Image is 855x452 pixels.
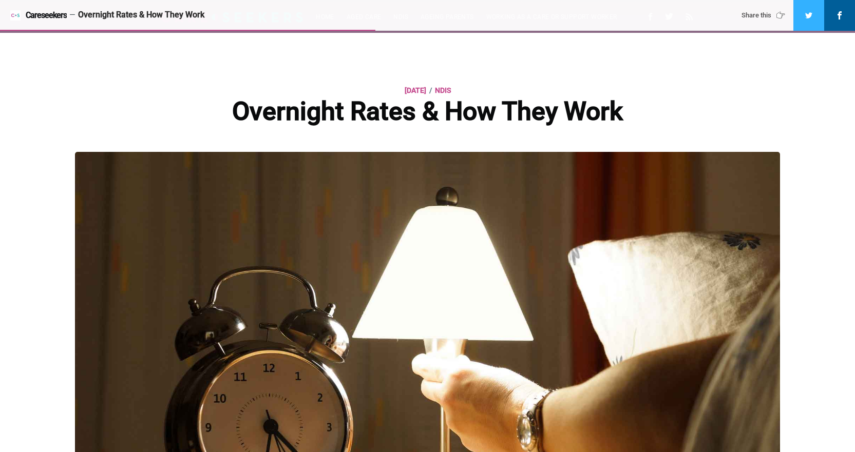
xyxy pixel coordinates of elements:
[742,11,788,20] div: Share this
[26,11,67,20] span: Careseekers
[69,11,75,19] span: —
[429,84,432,96] span: /
[186,97,669,127] h1: Overnight Rates & How They Work
[435,84,451,96] a: NDIS
[405,84,426,96] time: [DATE]
[78,10,725,21] div: Overnight Rates & How They Work
[10,10,67,21] a: Careseekers
[10,10,21,21] img: Careseekers icon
